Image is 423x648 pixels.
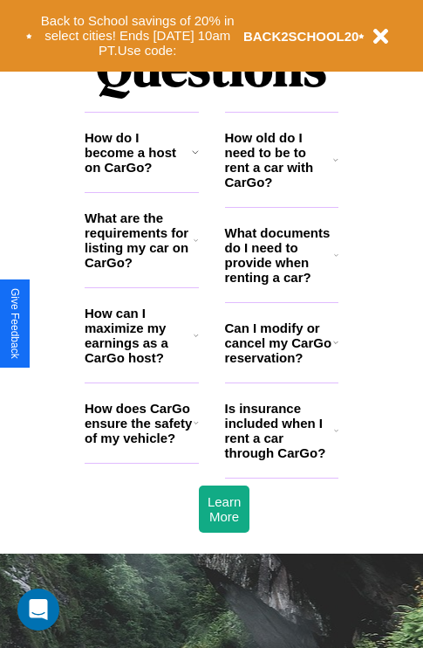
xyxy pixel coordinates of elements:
button: Back to School savings of 20% in select cities! Ends [DATE] 10am PT.Use code: [32,9,243,63]
h3: How do I become a host on CarGo? [85,130,192,175]
div: Give Feedback [9,288,21,359]
h3: Can I modify or cancel my CarGo reservation? [225,321,333,365]
b: BACK2SCHOOL20 [243,29,359,44]
h3: How can I maximize my earnings as a CarGo host? [85,306,194,365]
div: Open Intercom Messenger [17,589,59,631]
h3: How does CarGo ensure the safety of my vehicle? [85,401,194,445]
h3: What are the requirements for listing my car on CarGo? [85,210,194,270]
h3: Is insurance included when I rent a car through CarGo? [225,401,334,460]
button: Learn More [199,486,249,533]
h3: How old do I need to be to rent a car with CarGo? [225,130,334,190]
h3: What documents do I need to provide when renting a car? [225,225,335,285]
